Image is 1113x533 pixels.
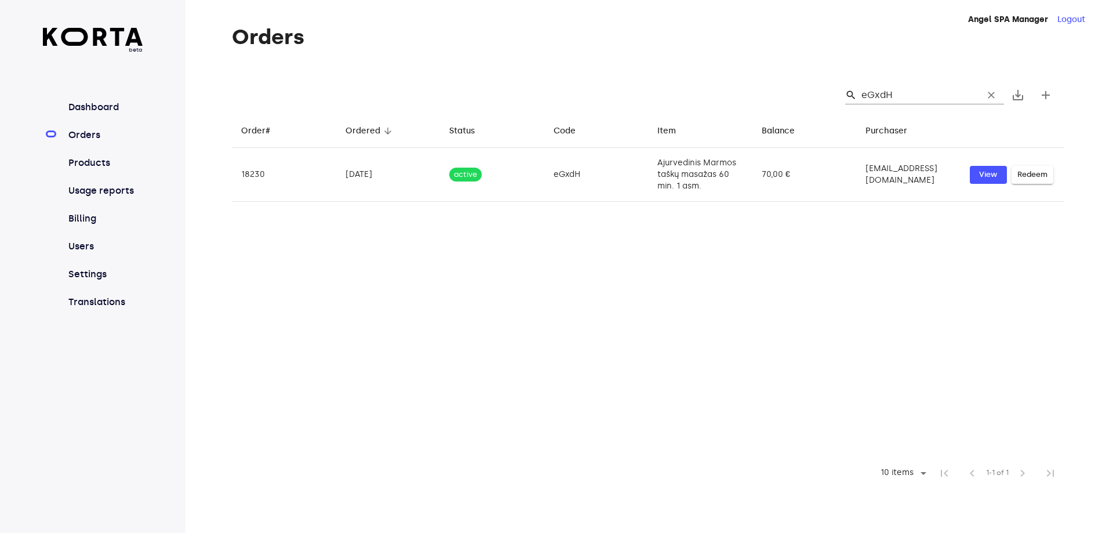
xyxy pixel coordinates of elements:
[985,89,997,101] span: clear
[232,148,336,202] td: 18230
[66,156,143,170] a: Products
[970,166,1007,184] button: View
[449,169,482,180] span: active
[66,295,143,309] a: Translations
[544,148,649,202] td: eGxdH
[762,124,795,138] div: Balance
[1004,81,1032,109] button: Export
[66,184,143,198] a: Usage reports
[1032,81,1060,109] button: Create new gift card
[66,100,143,114] a: Dashboard
[241,124,270,138] div: Order#
[43,46,143,54] span: beta
[1011,88,1025,102] span: save_alt
[241,124,285,138] span: Order#
[657,124,676,138] div: Item
[554,124,591,138] span: Code
[878,468,916,478] div: 10 items
[554,124,576,138] div: Code
[657,124,691,138] span: Item
[336,148,441,202] td: [DATE]
[865,124,922,138] span: Purchaser
[345,124,395,138] span: Ordered
[66,240,143,253] a: Users
[449,124,475,138] div: Status
[873,465,930,482] div: 10 items
[43,28,143,54] a: beta
[66,128,143,142] a: Orders
[861,86,974,104] input: Search
[232,26,1064,49] h1: Orders
[930,459,958,487] span: First Page
[1039,88,1053,102] span: add
[762,124,810,138] span: Balance
[449,124,490,138] span: Status
[958,459,986,487] span: Previous Page
[648,148,752,202] td: Ajurvedinis Marmos taškų masažas 60 min. 1 asm.
[979,82,1004,108] button: Clear Search
[66,212,143,226] a: Billing
[968,14,1048,24] strong: Angel SPA Manager
[845,89,857,101] span: Search
[345,124,380,138] div: Ordered
[1012,166,1053,184] button: Redeem
[1057,14,1085,26] button: Logout
[865,124,907,138] div: Purchaser
[66,267,143,281] a: Settings
[383,126,393,136] span: arrow_downward
[986,467,1009,479] span: 1-1 of 1
[43,28,143,46] img: Korta
[752,148,857,202] td: 70,00 €
[1017,168,1047,182] span: Redeem
[976,168,1001,182] span: View
[856,148,961,202] td: [EMAIL_ADDRESS][DOMAIN_NAME]
[1009,459,1036,487] span: Next Page
[1036,459,1064,487] span: Last Page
